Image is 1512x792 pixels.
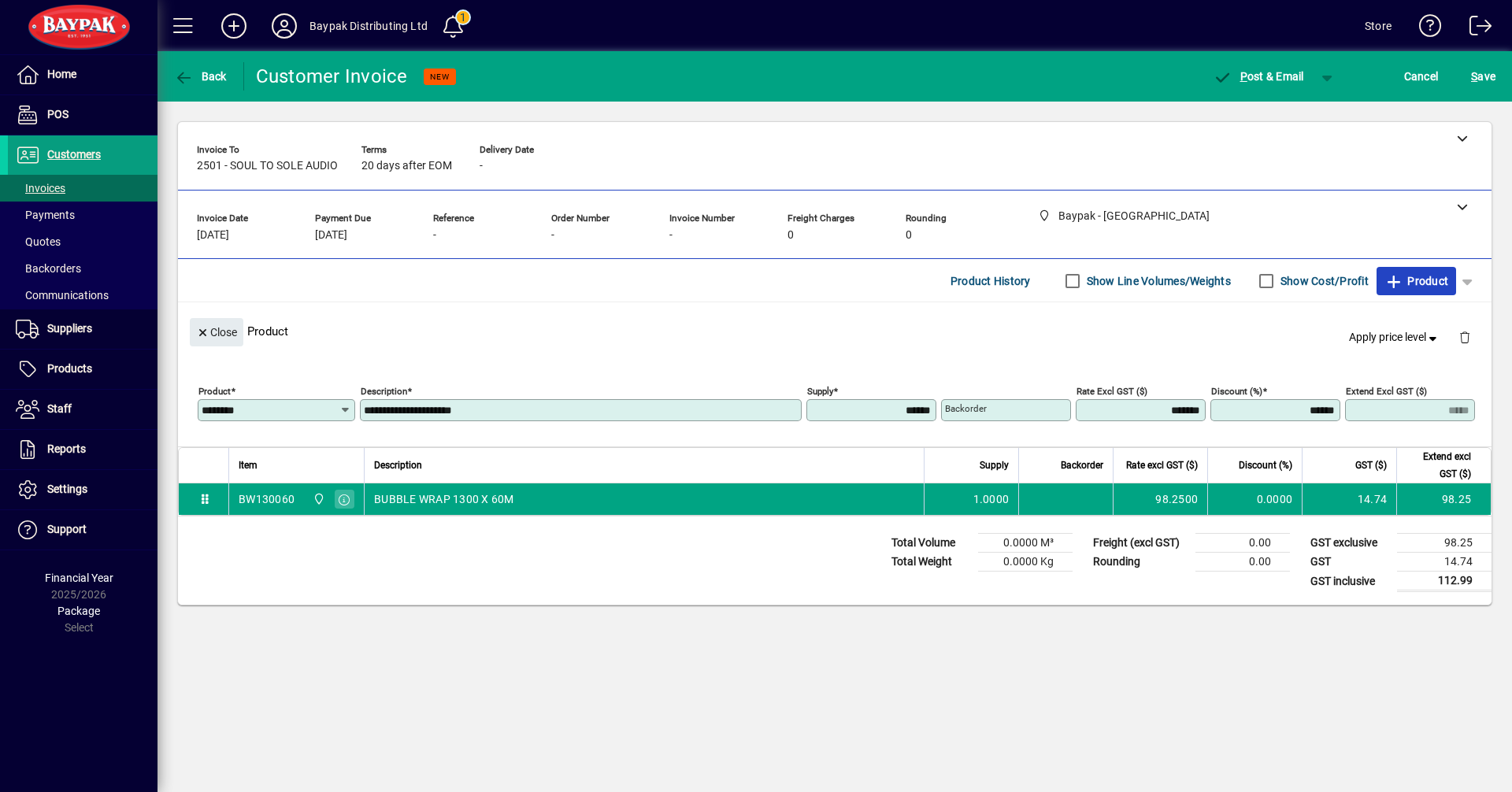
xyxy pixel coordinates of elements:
mat-label: Supply [807,386,833,397]
button: Apply price level [1343,324,1447,352]
span: Financial Year [45,572,113,584]
span: Close [196,320,237,346]
span: Customers [47,148,101,161]
td: 98.25 [1397,534,1492,553]
td: Total Volume [884,534,978,553]
a: Products [8,350,157,389]
button: Close [190,318,243,346]
span: Home [47,68,76,80]
span: - [669,229,673,242]
button: Save [1467,62,1499,91]
td: GST inclusive [1303,572,1397,591]
span: Item [239,457,258,474]
a: Knowledge Base [1407,3,1442,54]
button: Cancel [1400,62,1443,91]
span: - [433,229,436,242]
span: Product [1384,268,1448,294]
span: Settings [47,483,87,495]
button: Back [170,62,231,91]
span: BUBBLE WRAP 1300 X 60M [374,491,514,507]
div: BW130060 [239,491,295,507]
a: Suppliers [8,309,157,349]
a: Backorders [8,255,157,282]
td: 14.74 [1302,483,1396,515]
mat-label: Description [361,386,407,397]
label: Show Line Volumes/Weights [1084,273,1231,289]
label: Show Cost/Profit [1277,273,1369,289]
td: 0.0000 Kg [978,553,1073,572]
td: 0.00 [1195,534,1290,553]
span: Staff [47,402,72,415]
td: 0.0000 M³ [978,534,1073,553]
a: Settings [8,470,157,509]
button: Add [209,12,259,40]
span: [DATE] [197,229,229,242]
span: Products [47,362,92,375]
td: GST exclusive [1303,534,1397,553]
td: 0.0000 [1207,483,1302,515]
span: NEW [430,72,450,82]
span: Supply [980,457,1009,474]
div: 98.2500 [1123,491,1198,507]
span: 20 days after EOM [361,160,452,172]
span: Rate excl GST ($) [1126,457,1198,474]
a: Support [8,510,157,550]
td: Total Weight [884,553,978,572]
div: Baypak Distributing Ltd [309,13,428,39]
a: Payments [8,202,157,228]
span: Discount (%) [1239,457,1292,474]
div: Product [178,302,1492,360]
td: Freight (excl GST) [1085,534,1195,553]
a: POS [8,95,157,135]
td: GST [1303,553,1397,572]
a: Reports [8,430,157,469]
span: POS [47,108,69,120]
span: Cancel [1404,64,1439,89]
mat-label: Product [198,386,231,397]
span: 1.0000 [973,491,1010,507]
span: Extend excl GST ($) [1406,448,1471,483]
span: ost & Email [1213,70,1304,83]
app-page-header-button: Delete [1446,330,1484,344]
app-page-header-button: Back [157,62,244,91]
a: Staff [8,390,157,429]
span: 0 [906,229,912,242]
button: Product [1377,267,1456,295]
td: 14.74 [1397,553,1492,572]
mat-label: Rate excl GST ($) [1077,386,1147,397]
span: Suppliers [47,322,92,335]
td: 98.25 [1396,483,1491,515]
a: Communications [8,282,157,309]
button: Profile [259,12,309,40]
td: 112.99 [1397,572,1492,591]
span: Backorder [1061,457,1103,474]
span: Description [374,457,422,474]
a: Quotes [8,228,157,255]
span: Invoices [16,182,65,194]
mat-label: Extend excl GST ($) [1346,386,1427,397]
a: Invoices [8,175,157,202]
span: S [1471,70,1477,83]
span: - [551,229,554,242]
td: Rounding [1085,553,1195,572]
div: Customer Invoice [256,64,408,89]
span: 2501 - SOUL TO SOLE AUDIO [197,160,338,172]
div: Store [1365,13,1392,39]
span: ave [1471,64,1495,89]
app-page-header-button: Close [186,324,247,339]
button: Delete [1446,318,1484,356]
mat-label: Backorder [945,403,987,414]
span: Communications [16,289,109,302]
span: Baypak - Onekawa [309,490,327,508]
span: P [1240,70,1247,83]
span: Back [174,70,227,83]
mat-label: Discount (%) [1211,386,1262,397]
span: Package [57,605,100,617]
span: 0 [787,229,794,242]
span: Product History [951,268,1031,294]
span: Reports [47,442,86,455]
span: Apply price level [1349,329,1440,346]
span: Quotes [16,235,61,248]
span: GST ($) [1355,457,1387,474]
a: Home [8,55,157,94]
